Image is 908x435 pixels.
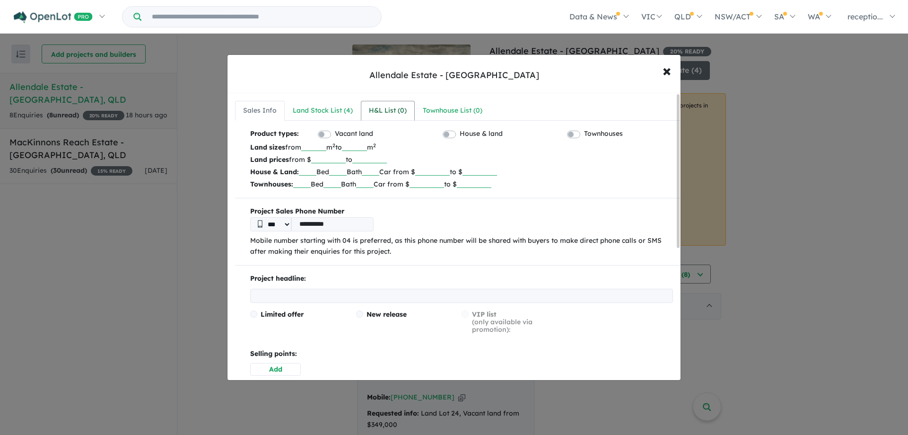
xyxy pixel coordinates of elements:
[250,143,285,151] b: Land sizes
[250,178,673,190] p: Bed Bath Car from $ to $
[250,153,673,166] p: from $ to
[143,7,379,27] input: Try estate name, suburb, builder or developer
[373,142,376,149] sup: 2
[663,60,671,80] span: ×
[250,155,289,164] b: Land prices
[261,310,304,319] span: Limited offer
[332,142,335,149] sup: 2
[584,128,623,140] label: Townhouses
[250,166,673,178] p: Bed Bath Car from $ to $
[250,363,301,376] button: Add
[460,128,503,140] label: House & land
[250,141,673,153] p: from m to m
[847,12,883,21] span: receptio...
[250,206,673,217] b: Project Sales Phone Number
[250,235,673,258] p: Mobile number starting with 04 is preferred, as this phone number will be shared with buyers to m...
[369,105,407,116] div: H&L List ( 0 )
[293,105,353,116] div: Land Stock List ( 4 )
[369,69,539,81] div: Allendale Estate - [GEOGRAPHIC_DATA]
[335,128,373,140] label: Vacant land
[250,348,673,360] p: Selling points:
[243,105,277,116] div: Sales Info
[250,128,299,141] b: Product types:
[367,310,407,319] span: New release
[250,168,299,176] b: House & Land:
[423,105,482,116] div: Townhouse List ( 0 )
[250,273,673,284] p: Project headline:
[250,180,293,188] b: Townhouses:
[14,11,93,23] img: Openlot PRO Logo White
[258,220,262,228] img: Phone icon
